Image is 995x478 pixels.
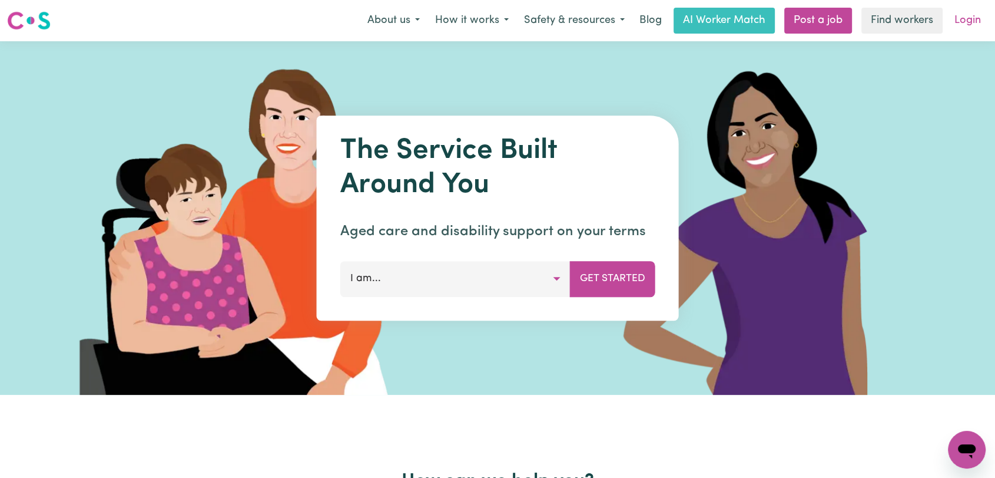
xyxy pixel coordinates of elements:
a: Find workers [861,8,943,34]
a: Login [947,8,988,34]
button: I am... [340,261,571,296]
button: How it works [427,8,516,33]
a: Blog [632,8,669,34]
button: About us [360,8,427,33]
button: Safety & resources [516,8,632,33]
p: Aged care and disability support on your terms [340,221,655,242]
h1: The Service Built Around You [340,134,655,202]
a: AI Worker Match [674,8,775,34]
img: Careseekers logo [7,10,51,31]
iframe: Button to launch messaging window [948,431,986,469]
button: Get Started [570,261,655,296]
a: Careseekers logo [7,7,51,34]
a: Post a job [784,8,852,34]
